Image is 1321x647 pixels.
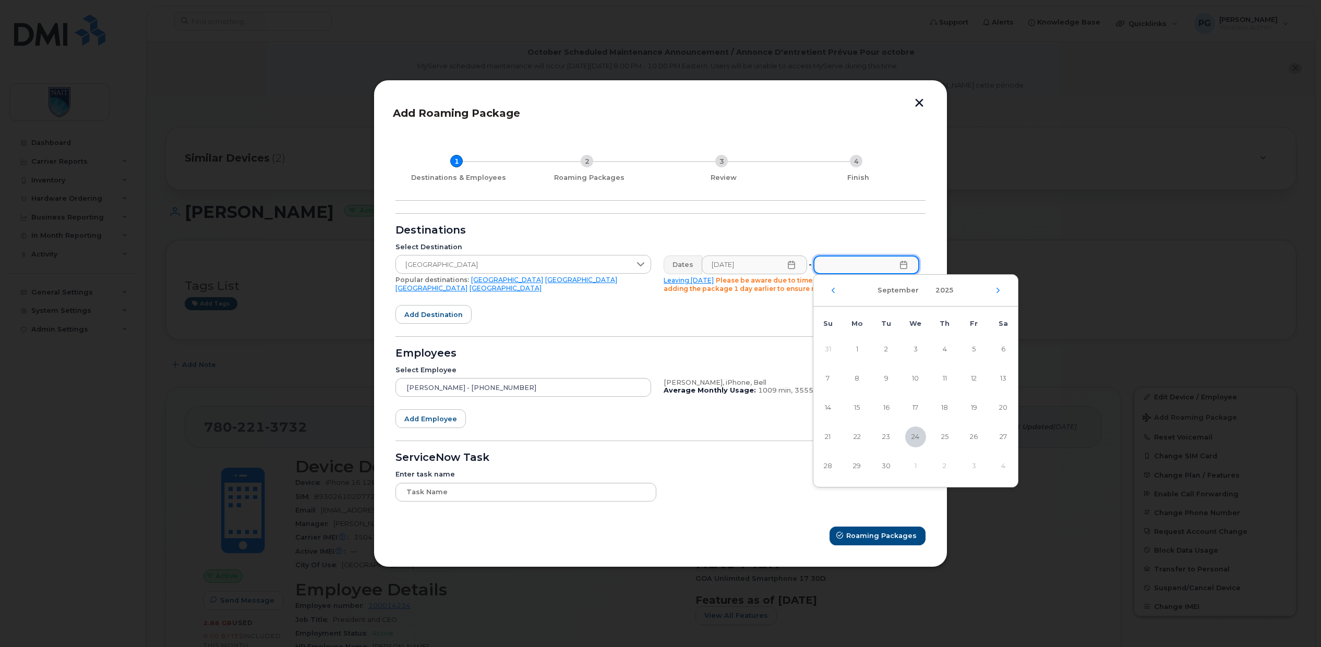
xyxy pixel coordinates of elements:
span: 21 [818,426,838,447]
span: 19 [964,397,984,418]
span: We [909,320,921,327]
span: 8 [847,368,868,389]
span: Popular destinations: [395,276,469,284]
span: 22 [847,426,868,447]
td: 10 [901,364,930,393]
td: 29 [843,451,872,481]
span: 9 [876,368,897,389]
td: 26 [959,422,989,451]
a: Leaving [DATE] [664,276,714,284]
td: 3 [959,451,989,481]
button: Choose Month [871,281,925,300]
td: 3 [901,335,930,364]
td: 14 [813,393,843,422]
td: 31 [813,335,843,364]
span: 3555 MB, [795,386,828,394]
td: 7 [813,364,843,393]
span: 12 [964,368,984,389]
span: United Arab Emirates [396,255,631,274]
div: - [807,255,814,274]
div: 2 [581,155,593,167]
span: 16 [876,397,897,418]
td: 27 [989,422,1018,451]
button: Add destination [395,305,472,324]
b: Average Monthly Usage: [664,386,756,394]
span: Sa [999,320,1008,327]
td: 23 [872,422,901,451]
button: Add employee [395,409,466,428]
div: Roaming Packages [526,174,652,182]
div: Enter task name [395,470,926,479]
td: 18 [930,393,959,422]
td: 12 [959,364,989,393]
button: Choose Year [929,281,959,300]
span: 20 [993,397,1014,418]
span: 23 [876,426,897,447]
span: 2 [876,339,897,360]
td: 25 [930,422,959,451]
span: 4 [934,339,955,360]
span: 3 [905,339,926,360]
td: 21 [813,422,843,451]
span: Tu [881,320,891,327]
span: 11 [934,368,955,389]
td: 4 [930,335,959,364]
td: 1 [901,451,930,481]
td: 4 [989,451,1018,481]
td: 16 [872,393,901,422]
td: 15 [843,393,872,422]
div: Finish [795,174,921,182]
div: Review [660,174,787,182]
td: 20 [989,393,1018,422]
td: 6 [989,335,1018,364]
span: 26 [964,426,984,447]
span: 13 [993,368,1014,389]
div: 3 [715,155,728,167]
span: 1009 min, [758,386,792,394]
span: 29 [847,456,868,477]
span: 5 [964,339,984,360]
td: 22 [843,422,872,451]
span: 27 [993,426,1014,447]
div: Employees [395,349,926,358]
span: 10 [905,368,926,389]
div: Select Destination [395,243,651,251]
span: Fr [970,320,978,327]
td: 28 [813,451,843,481]
span: 6 [993,339,1014,360]
span: Add destination [404,310,463,320]
td: 17 [901,393,930,422]
span: 24 [905,426,926,447]
td: 19 [959,393,989,422]
td: 2 [872,335,901,364]
span: 14 [818,397,838,418]
td: 2 [930,451,959,481]
span: Mo [851,320,863,327]
span: 25 [934,426,955,447]
span: Th [940,320,950,327]
button: Previous Month [830,287,836,294]
div: [PERSON_NAME], iPhone, Bell [664,379,919,387]
input: Task Name [395,483,656,502]
span: 15 [847,397,868,418]
td: 24 [901,422,930,451]
span: 18 [934,397,955,418]
td: 11 [930,364,959,393]
td: 13 [989,364,1018,393]
span: 17 [905,397,926,418]
div: Choose Date [813,274,1018,487]
span: Please be aware due to time differences we recommend adding the package 1 day earlier to ensure n... [664,276,907,292]
span: Roaming Packages [846,531,917,541]
div: 4 [850,155,862,167]
span: 7 [818,368,838,389]
td: 30 [872,451,901,481]
input: Please fill out this field [813,255,919,274]
span: 30 [876,456,897,477]
button: Next Month [995,287,1001,294]
td: 1 [843,335,872,364]
div: Select Employee [395,366,651,374]
span: 1 [847,339,868,360]
a: [GEOGRAPHIC_DATA] [545,276,617,284]
span: Add employee [404,414,457,424]
input: Please fill out this field [702,255,807,274]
